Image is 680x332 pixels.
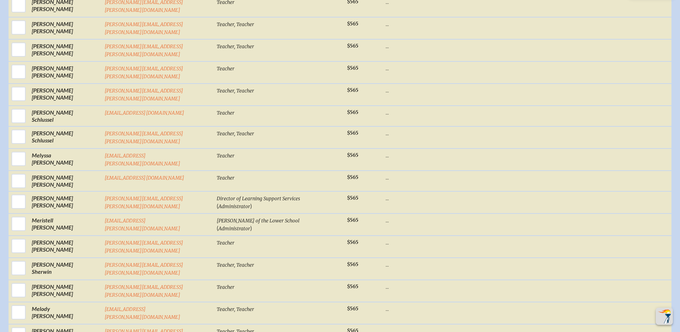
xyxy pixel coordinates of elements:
td: [PERSON_NAME] [PERSON_NAME] [29,171,102,191]
p: ... [386,87,547,94]
p: ... [386,195,547,202]
span: $565 [347,65,358,71]
p: ... [386,217,547,224]
p: ... [386,20,547,27]
button: Scroll Top [656,308,673,325]
span: Teacher, Teacher [217,21,254,27]
span: Teacher, Teacher [217,262,254,268]
span: $565 [347,109,358,115]
a: [PERSON_NAME][EMAIL_ADDRESS][PERSON_NAME][DOMAIN_NAME] [105,21,183,35]
td: [PERSON_NAME] [PERSON_NAME] [29,84,102,106]
a: [PERSON_NAME][EMAIL_ADDRESS][PERSON_NAME][DOMAIN_NAME] [105,240,183,254]
img: To the top [657,309,671,323]
td: [PERSON_NAME] Sherwin [29,258,102,280]
span: Administrator [218,226,250,232]
span: Teacher [217,66,235,72]
span: $565 [347,152,358,158]
p: ... [386,261,547,268]
a: [PERSON_NAME][EMAIL_ADDRESS][PERSON_NAME][DOMAIN_NAME] [105,66,183,80]
span: Teacher [217,110,235,116]
span: Teacher [217,284,235,290]
p: ... [386,65,547,72]
a: [PERSON_NAME][EMAIL_ADDRESS][PERSON_NAME][DOMAIN_NAME] [105,88,183,102]
a: [PERSON_NAME][EMAIL_ADDRESS][PERSON_NAME][DOMAIN_NAME] [105,196,183,210]
span: $565 [347,87,358,93]
a: [EMAIL_ADDRESS][DOMAIN_NAME] [105,175,185,181]
span: ( [217,225,218,231]
a: [EMAIL_ADDRESS][PERSON_NAME][DOMAIN_NAME] [105,153,180,167]
td: [PERSON_NAME] [PERSON_NAME] [29,236,102,258]
td: Meristell [PERSON_NAME] [29,213,102,236]
span: ) [250,202,252,209]
span: $565 [347,283,358,290]
span: Teacher, Teacher [217,44,254,50]
span: Teacher, Teacher [217,306,254,312]
td: [PERSON_NAME] [PERSON_NAME] [29,280,102,302]
span: Teacher [217,240,235,246]
a: [EMAIL_ADDRESS][PERSON_NAME][DOMAIN_NAME] [105,218,180,232]
a: [PERSON_NAME][EMAIL_ADDRESS][PERSON_NAME][DOMAIN_NAME] [105,284,183,298]
span: $565 [347,239,358,245]
span: $565 [347,306,358,312]
span: Director of Learning Support Services [217,196,300,202]
p: ... [386,239,547,246]
span: $565 [347,43,358,49]
span: $565 [347,261,358,267]
td: Melyssa [PERSON_NAME] [29,149,102,171]
span: $565 [347,195,358,201]
p: ... [386,130,547,137]
span: Administrator [218,203,250,210]
p: ... [386,305,547,312]
span: Teacher [217,153,235,159]
td: [PERSON_NAME] [PERSON_NAME] [29,191,102,213]
a: [EMAIL_ADDRESS][DOMAIN_NAME] [105,110,185,116]
p: ... [386,174,547,181]
span: $565 [347,174,358,180]
td: [PERSON_NAME] [PERSON_NAME] [29,39,102,61]
span: ( [217,202,218,209]
a: [PERSON_NAME][EMAIL_ADDRESS][PERSON_NAME][DOMAIN_NAME] [105,131,183,145]
span: $565 [347,217,358,223]
p: ... [386,109,547,116]
span: $565 [347,21,358,27]
td: [PERSON_NAME] [PERSON_NAME] [29,61,102,84]
span: Teacher [217,175,235,181]
span: ) [250,225,252,231]
p: ... [386,152,547,159]
span: Teacher, Teacher [217,131,254,137]
p: ... [386,42,547,50]
span: $565 [347,130,358,136]
span: Teacher, Teacher [217,88,254,94]
td: Melody [PERSON_NAME] [29,302,102,324]
td: [PERSON_NAME] Schlussel [29,106,102,126]
a: [PERSON_NAME][EMAIL_ADDRESS][PERSON_NAME][DOMAIN_NAME] [105,44,183,57]
p: ... [386,283,547,290]
a: [EMAIL_ADDRESS][PERSON_NAME][DOMAIN_NAME] [105,306,180,320]
span: [PERSON_NAME] of the Lower School [217,218,299,224]
td: [PERSON_NAME] [PERSON_NAME] [29,17,102,39]
td: [PERSON_NAME] Schlussel [29,126,102,149]
a: [PERSON_NAME][EMAIL_ADDRESS][PERSON_NAME][DOMAIN_NAME] [105,262,183,276]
